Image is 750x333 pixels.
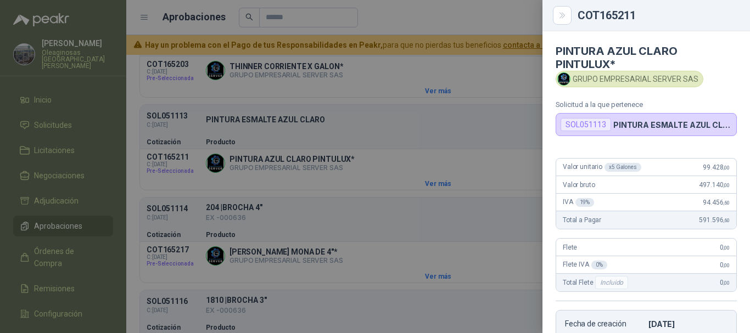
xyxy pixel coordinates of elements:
[720,279,730,286] span: 0
[556,44,737,71] h4: PINTURA AZUL CLARO PINTULUX*
[563,181,595,189] span: Valor bruto
[556,9,569,22] button: Close
[720,244,730,251] span: 0
[565,319,644,329] p: Fecha de creación
[723,280,730,286] span: ,00
[723,217,730,223] span: ,60
[563,163,641,172] span: Valor unitario
[578,10,737,21] div: COT165211
[563,216,601,224] span: Total a Pagar
[613,120,732,129] p: PINTURA ESMALTE AZUL CLARO
[563,198,594,207] span: IVA
[591,261,607,269] div: 0 %
[561,118,611,131] div: SOL051113
[556,71,703,87] div: GRUPO EMPRESARIAL SERVER SAS
[563,261,607,269] span: Flete IVA
[723,262,730,268] span: ,00
[703,163,730,171] span: 99.428
[648,319,727,329] p: [DATE]
[723,165,730,171] span: ,00
[723,200,730,206] span: ,60
[575,198,595,207] div: 19 %
[699,216,730,224] span: 591.596
[563,276,630,289] span: Total Flete
[556,100,737,109] p: Solicitud a la que pertenece
[699,181,730,189] span: 497.140
[723,245,730,251] span: ,00
[703,199,730,206] span: 94.456
[563,244,577,251] span: Flete
[720,261,730,269] span: 0
[558,73,570,85] img: Company Logo
[595,276,628,289] div: Incluido
[605,163,641,172] div: x 5 Galones
[723,182,730,188] span: ,00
